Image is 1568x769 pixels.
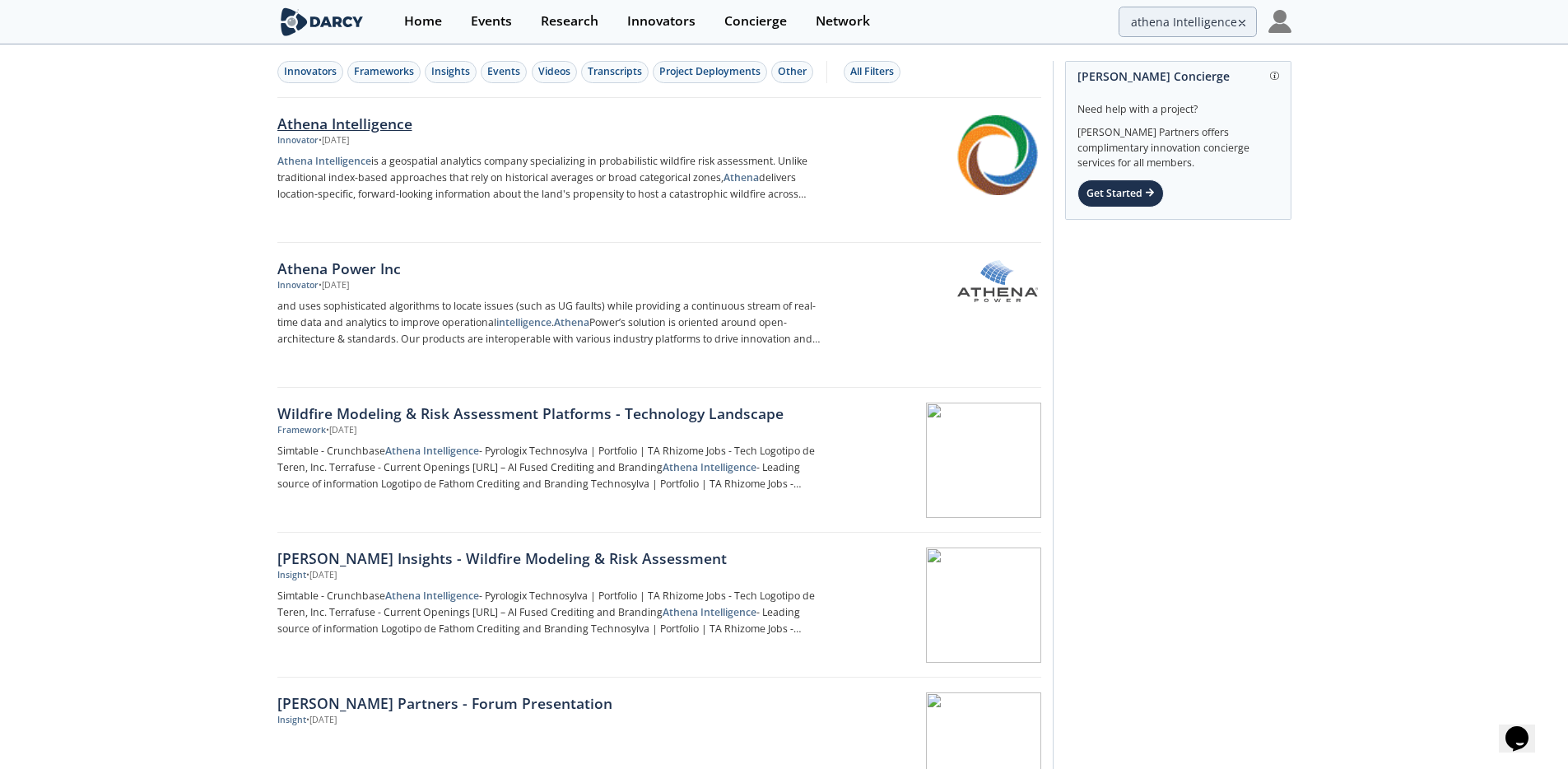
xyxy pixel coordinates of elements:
div: [PERSON_NAME] Partners offers complimentary innovation concierge services for all members. [1077,117,1279,171]
div: Athena Power Inc [277,258,822,279]
div: Events [487,64,520,79]
div: Other [778,64,807,79]
div: • [DATE] [319,279,349,292]
div: Athena Intelligence [277,113,822,134]
div: Innovator [277,134,319,147]
div: Events [471,15,512,28]
input: Advanced Search [1119,7,1257,37]
button: Insights [425,61,477,83]
strong: Intelligence [700,605,756,619]
a: [PERSON_NAME] Insights - Wildfire Modeling & Risk Assessment Insight •[DATE] Simtable - Crunchbas... [277,533,1041,678]
img: Profile [1268,10,1291,33]
p: Simtable - Crunchbase - Pyrologix Technosylva | Portfolio | TA Rhizome Jobs - Tech Logotipo de Te... [277,588,822,637]
div: Wildfire Modeling & Risk Assessment Platforms - Technology Landscape [277,403,822,424]
img: information.svg [1270,72,1279,81]
img: Athena Power Inc [957,260,1038,302]
div: Frameworks [354,64,414,79]
strong: Intelligence [423,444,479,458]
div: Get Started [1077,179,1164,207]
strong: Athena [663,605,698,619]
img: Athena Intelligence [957,115,1038,195]
strong: Intelligence [700,460,756,474]
strong: Athena [385,444,421,458]
div: Need help with a project? [1077,91,1279,117]
button: Events [481,61,527,83]
strong: intelligence [496,315,551,329]
div: Home [404,15,442,28]
div: Insights [431,64,470,79]
strong: Athena [385,589,421,603]
p: Simtable - Crunchbase - Pyrologix Technosylva | Portfolio | TA Rhizome Jobs - Tech Logotipo de Te... [277,443,822,492]
button: Project Deployments [653,61,767,83]
strong: Athena [277,154,313,168]
div: All Filters [850,64,894,79]
div: • [DATE] [306,569,337,582]
strong: Intelligence [423,589,479,603]
div: Framework [277,424,326,437]
div: Videos [538,64,570,79]
div: Network [816,15,870,28]
button: Other [771,61,813,83]
iframe: chat widget [1499,703,1552,753]
button: All Filters [844,61,900,83]
a: Athena Intelligence Innovator •[DATE] Athena Intelligenceis a geospatial analytics company specia... [277,98,1041,243]
div: Innovator [277,279,319,292]
a: Athena Power Inc Innovator •[DATE] and uses sophisticated algorithms to locate issues (such as UG... [277,243,1041,388]
div: [PERSON_NAME] Concierge [1077,62,1279,91]
img: logo-wide.svg [277,7,367,36]
div: [PERSON_NAME] Partners - Forum Presentation [277,692,822,714]
button: Frameworks [347,61,421,83]
div: Innovators [627,15,696,28]
button: Videos [532,61,577,83]
p: is a geospatial analytics company specializing in probabilistic wildfire risk assessment. Unlike ... [277,153,822,203]
strong: Athena [724,170,759,184]
p: and uses sophisticated algorithms to locate issues (such as UG faults) while providing a continuo... [277,298,822,347]
div: [PERSON_NAME] Insights - Wildfire Modeling & Risk Assessment [277,548,822,569]
strong: Intelligence [315,154,371,168]
div: • [DATE] [306,714,337,727]
div: Transcripts [588,64,642,79]
div: Insight [277,569,306,582]
button: Innovators [277,61,343,83]
div: Research [541,15,598,28]
button: Transcripts [581,61,649,83]
div: Concierge [724,15,787,28]
div: Innovators [284,64,337,79]
div: • [DATE] [326,424,356,437]
div: Project Deployments [659,64,761,79]
div: • [DATE] [319,134,349,147]
a: Wildfire Modeling & Risk Assessment Platforms - Technology Landscape Framework •[DATE] Simtable -... [277,388,1041,533]
strong: Athena [554,315,589,329]
div: Insight [277,714,306,727]
strong: Athena [663,460,698,474]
